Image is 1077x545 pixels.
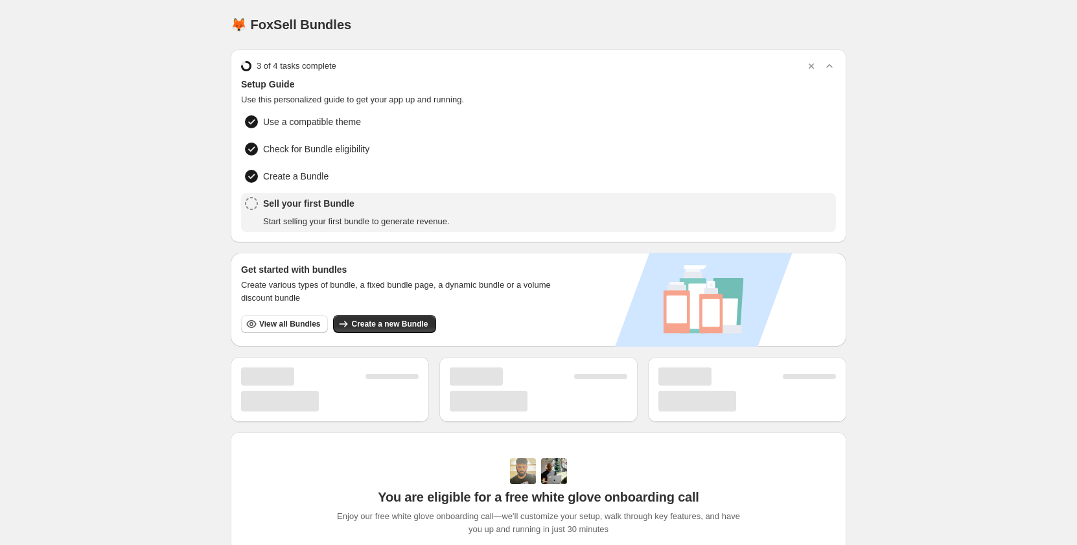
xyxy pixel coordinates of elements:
[333,315,435,333] button: Create a new Bundle
[241,93,836,106] span: Use this personalized guide to get your app up and running.
[351,319,428,329] span: Create a new Bundle
[330,510,747,536] span: Enjoy our free white glove onboarding call—we'll customize your setup, walk through key features,...
[378,489,699,505] span: You are eligible for a free white glove onboarding call
[241,263,563,276] h3: Get started with bundles
[263,215,450,228] span: Start selling your first bundle to generate revenue.
[241,279,563,305] span: Create various types of bundle, a fixed bundle page, a dynamic bundle or a volume discount bundle
[241,78,836,91] span: Setup Guide
[259,319,320,329] span: View all Bundles
[263,170,329,183] span: Create a Bundle
[263,143,369,156] span: Check for Bundle eligibility
[257,60,336,73] span: 3 of 4 tasks complete
[541,458,567,484] img: Prakhar
[241,315,328,333] button: View all Bundles
[263,197,450,210] span: Sell your first Bundle
[510,458,536,484] img: Adi
[263,115,361,128] span: Use a compatible theme
[231,17,351,32] h1: 🦊 FoxSell Bundles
